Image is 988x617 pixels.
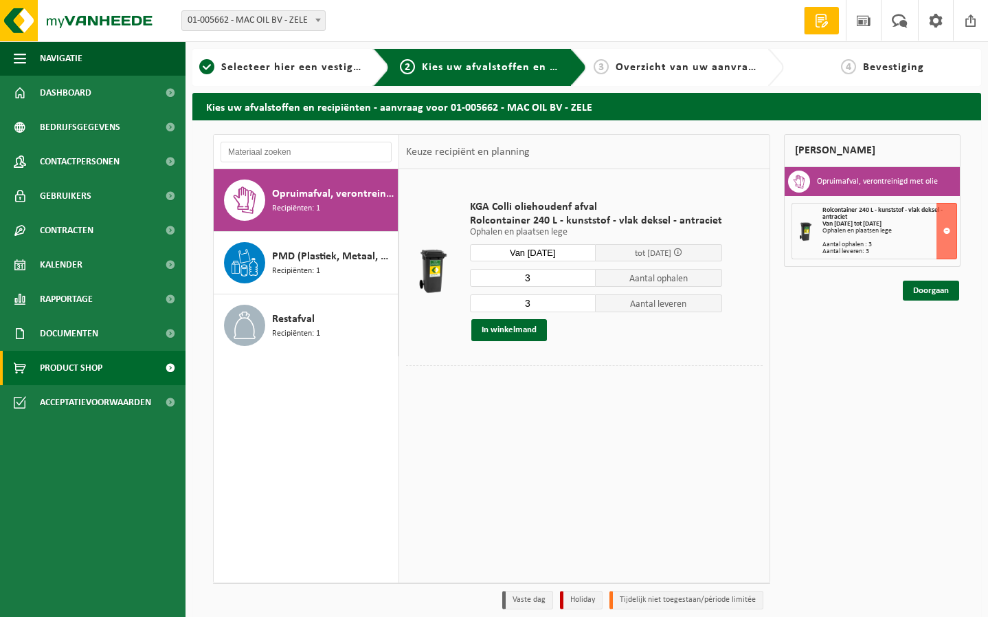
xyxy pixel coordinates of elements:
span: Contracten [40,213,93,248]
span: Rapportage [40,282,93,316]
span: Bedrijfsgegevens [40,110,120,144]
div: Aantal ophalen : 3 [822,241,956,248]
button: Opruimafval, verontreinigd met olie Recipiënten: 1 [214,169,398,232]
button: PMD (Plastiek, Metaal, Drankkartons) (bedrijven) Recipiënten: 1 [214,232,398,294]
span: 3 [594,59,609,74]
span: Aantal leveren [596,294,722,312]
h3: Opruimafval, verontreinigd met olie [817,171,938,193]
p: Ophalen en plaatsen lege [470,228,722,237]
span: Recipiënten: 1 [272,202,320,215]
div: Ophalen en plaatsen lege [822,228,956,235]
button: Restafval Recipiënten: 1 [214,294,398,356]
span: Documenten [40,316,98,351]
strong: Van [DATE] tot [DATE] [822,220,882,228]
span: Acceptatievoorwaarden [40,385,151,420]
div: Aantal leveren: 3 [822,248,956,255]
span: Dashboard [40,76,91,110]
span: Contactpersonen [40,144,120,179]
span: Rolcontainer 240 L - kunststof - vlak deksel - antraciet [470,214,722,228]
a: 1Selecteer hier een vestiging [199,59,362,76]
span: Opruimafval, verontreinigd met olie [272,186,394,202]
span: 1 [199,59,214,74]
span: Navigatie [40,41,82,76]
span: 01-005662 - MAC OIL BV - ZELE [181,10,326,31]
h2: Kies uw afvalstoffen en recipiënten - aanvraag voor 01-005662 - MAC OIL BV - ZELE [192,93,981,120]
span: Rolcontainer 240 L - kunststof - vlak deksel - antraciet [822,206,943,221]
span: Recipiënten: 1 [272,327,320,340]
span: Restafval [272,311,315,327]
input: Selecteer datum [470,244,596,261]
span: Gebruikers [40,179,91,213]
span: Recipiënten: 1 [272,265,320,278]
span: KGA Colli oliehoudenf afval [470,200,722,214]
input: Materiaal zoeken [221,142,392,162]
span: Product Shop [40,351,102,385]
span: Overzicht van uw aanvraag [616,62,761,73]
span: Kies uw afvalstoffen en recipiënten [422,62,611,73]
span: Selecteer hier een vestiging [221,62,370,73]
li: Tijdelijk niet toegestaan/période limitée [609,591,763,609]
div: [PERSON_NAME] [784,134,961,167]
li: Holiday [560,591,603,609]
a: Doorgaan [903,281,959,301]
span: tot [DATE] [635,249,671,258]
button: In winkelmand [471,319,547,341]
div: Keuze recipiënt en planning [399,135,537,169]
li: Vaste dag [502,591,553,609]
span: 4 [841,59,856,74]
span: 01-005662 - MAC OIL BV - ZELE [182,11,325,30]
span: Aantal ophalen [596,269,722,287]
span: 2 [400,59,415,74]
span: Kalender [40,248,82,282]
span: PMD (Plastiek, Metaal, Drankkartons) (bedrijven) [272,248,394,265]
span: Bevestiging [863,62,924,73]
